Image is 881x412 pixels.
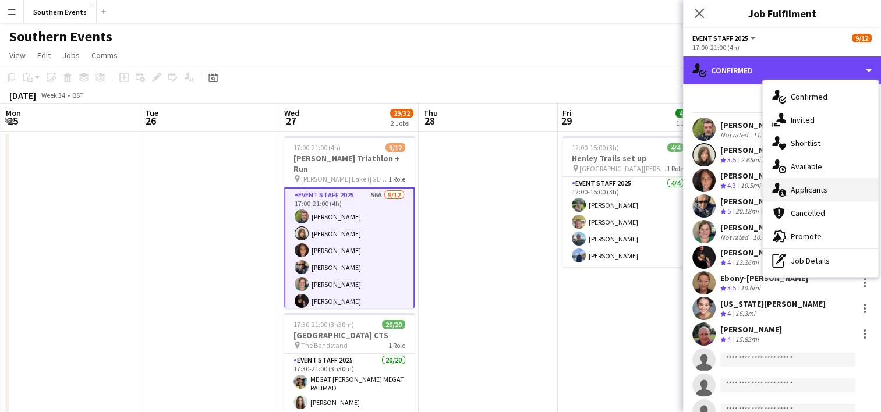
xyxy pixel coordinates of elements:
div: [US_STATE][PERSON_NAME] [720,299,826,309]
span: 29 [561,114,572,127]
div: 16.3mi [733,309,758,319]
button: Southern Events [24,1,97,23]
div: BST [72,91,84,100]
div: 10.5mi [738,181,763,191]
h3: Henley Trails set up [562,153,693,164]
span: Week 34 [38,91,68,100]
span: 3.5 [727,283,736,292]
div: Confirmed [683,56,881,84]
span: Thu [423,108,438,118]
span: The Bandstand [301,341,348,350]
div: 11.5mi [751,130,775,139]
div: Not rated [720,233,751,241]
span: 3.5 [727,155,736,164]
span: [PERSON_NAME] Lake ([GEOGRAPHIC_DATA]) [301,175,388,183]
span: 25 [4,114,21,127]
span: View [9,50,26,61]
span: 4/4 [667,143,684,152]
span: 29/32 [390,109,413,118]
a: View [5,48,30,63]
h3: [GEOGRAPHIC_DATA] CTS [284,330,415,340]
span: Mon [6,108,21,118]
app-job-card: 12:00-15:00 (3h)4/4Henley Trails set up [GEOGRAPHIC_DATA][PERSON_NAME]1 RoleEvent Staff 20254/412... [562,136,693,267]
div: [PERSON_NAME] [720,324,782,335]
div: Shortlist [763,132,878,155]
span: 4 [727,335,731,343]
span: Event Staff 2025 [692,34,748,42]
div: [PERSON_NAME] [720,145,782,155]
span: 4 [727,258,731,267]
h3: Job Fulfilment [683,6,881,21]
div: 1 Job [676,119,691,127]
span: 20/20 [382,320,405,329]
a: Jobs [58,48,84,63]
h3: [PERSON_NAME] Triathlon + Run [284,153,415,174]
div: [PERSON_NAME] [720,196,782,207]
span: 9/12 [385,143,405,152]
div: Ebony-[PERSON_NAME] [720,273,808,283]
span: 5 [727,207,731,215]
div: 13.26mi [733,258,761,268]
span: 26 [143,114,158,127]
span: 1 Role [388,341,405,350]
div: [PERSON_NAME] [720,247,782,258]
div: Promote [763,225,878,248]
div: Available [763,155,878,178]
div: 10.62mi [751,233,779,241]
div: Invited [763,108,878,132]
span: 4 [727,309,731,318]
span: Tue [145,108,158,118]
span: 4/4 [675,109,692,118]
div: 10.6mi [738,283,763,293]
div: [PERSON_NAME] [720,171,783,181]
div: [PERSON_NAME] [720,222,782,233]
div: Applicants [763,178,878,201]
a: Comms [87,48,122,63]
span: 1 Role [388,175,405,183]
span: Jobs [62,50,80,61]
span: Comms [91,50,118,61]
div: 20.18mi [733,207,761,216]
span: 4.3 [727,181,736,190]
div: [DATE] [9,90,36,101]
div: 2.65mi [738,155,763,165]
button: Event Staff 2025 [692,34,758,42]
div: 15.82mi [733,335,761,344]
span: [GEOGRAPHIC_DATA][PERSON_NAME] [579,164,667,173]
div: [PERSON_NAME] [720,120,782,130]
span: Fri [562,108,572,118]
span: 17:30-21:00 (3h30m) [293,320,354,329]
div: Confirmed [763,85,878,108]
div: Crew has different fees then in role [761,207,781,216]
h1: Southern Events [9,28,112,45]
span: 12:00-15:00 (3h) [572,143,619,152]
span: 1 Role [667,164,684,173]
div: Not rated [720,130,751,139]
span: Edit [37,50,51,61]
span: 28 [422,114,438,127]
span: Wed [284,108,299,118]
div: Job Details [763,249,878,272]
span: 9/12 [852,34,872,42]
span: 27 [282,114,299,127]
div: 2 Jobs [391,119,413,127]
div: 17:00-21:00 (4h) [692,43,872,52]
app-card-role: Event Staff 20254/412:00-15:00 (3h)[PERSON_NAME][PERSON_NAME][PERSON_NAME][PERSON_NAME] [562,177,693,267]
app-job-card: 17:00-21:00 (4h)9/12[PERSON_NAME] Triathlon + Run [PERSON_NAME] Lake ([GEOGRAPHIC_DATA])1 RoleEve... [284,136,415,308]
div: Cancelled [763,201,878,225]
span: 17:00-21:00 (4h) [293,143,341,152]
a: Edit [33,48,55,63]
